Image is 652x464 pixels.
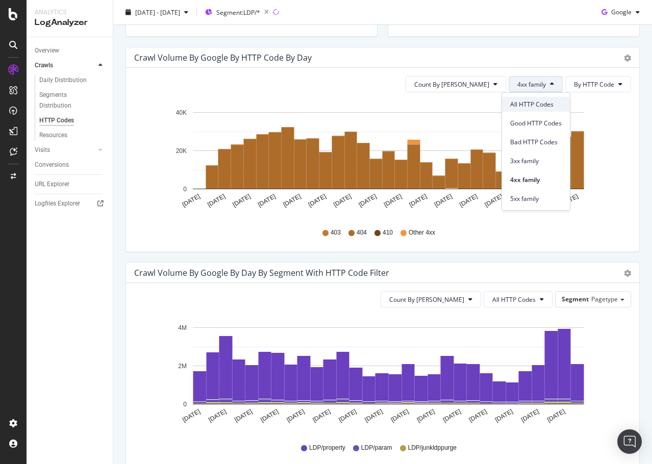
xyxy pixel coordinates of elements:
text: [DATE] [520,408,540,424]
div: HTTP Codes [39,115,74,126]
span: 5xx family [510,194,562,203]
span: 3xx family [510,157,562,166]
button: Count By [PERSON_NAME] [406,76,506,92]
text: [DATE] [468,408,488,424]
a: Logfiles Explorer [35,198,106,209]
text: [DATE] [484,193,504,209]
span: Segment: LDP/* [216,8,260,16]
div: gear [624,270,631,277]
button: Google [597,4,644,20]
span: 404 [357,228,367,237]
text: [DATE] [332,193,353,209]
text: 40K [176,109,187,116]
span: Segment [562,295,589,303]
span: All HTTP Codes [510,100,562,109]
div: Conversions [35,160,69,170]
span: 4xx family [517,80,546,89]
text: [DATE] [338,408,358,424]
text: 4M [178,324,187,331]
text: [DATE] [285,408,306,424]
text: [DATE] [282,193,302,209]
div: Logfiles Explorer [35,198,80,209]
div: gear [624,55,631,62]
div: Crawl Volume by google by Day by Segment with HTTP Code Filter [134,268,389,278]
div: Crawl Volume by google by HTTP Code by Day [134,53,312,63]
span: Count By Day [414,80,489,89]
text: [DATE] [408,193,429,209]
span: 403 [331,228,341,237]
text: 0 [183,186,187,193]
div: Analytics [35,8,105,17]
span: Count By Day [389,295,464,304]
button: 4xx family [509,76,563,92]
a: Crawls [35,60,95,71]
text: [DATE] [181,408,202,424]
a: HTTP Codes [39,115,106,126]
a: Resources [39,130,106,141]
text: [DATE] [416,408,436,424]
div: Segments Distribution [39,90,96,111]
span: Google [611,8,632,16]
text: [DATE] [259,408,280,424]
text: [DATE] [358,193,378,209]
text: [DATE] [207,408,228,424]
svg: A chart. [134,316,623,434]
text: 20K [176,147,187,154]
span: Pagetype [591,295,618,303]
button: Segment:LDP/* [201,4,273,20]
span: Good HTTP Codes [510,119,562,128]
span: All HTTP Codes [492,295,536,304]
button: [DATE] - [DATE] [121,4,192,20]
a: Overview [35,45,106,56]
button: Count By [PERSON_NAME] [381,291,481,307]
span: LDP/param [361,444,392,452]
div: LogAnalyzer [35,17,105,29]
span: By HTTP Code [574,80,614,89]
text: 2M [178,363,187,370]
div: Crawls [35,60,53,71]
text: [DATE] [383,193,403,209]
text: [DATE] [233,408,254,424]
text: [DATE] [232,193,252,209]
text: [DATE] [546,408,566,424]
text: [DATE] [442,408,462,424]
span: LDP/junkldppurge [408,444,457,452]
text: [DATE] [181,193,202,209]
text: [DATE] [494,408,514,424]
span: 4xx family [510,175,562,185]
span: [DATE] - [DATE] [135,8,180,16]
div: Overview [35,45,59,56]
div: URL Explorer [35,179,69,190]
a: Segments Distribution [39,90,106,111]
div: Open Intercom Messenger [617,429,642,454]
text: [DATE] [458,193,479,209]
span: 410 [383,228,393,237]
text: [DATE] [311,408,332,424]
a: Visits [35,145,95,156]
button: All HTTP Codes [484,291,553,307]
div: Resources [39,130,67,141]
text: [DATE] [390,408,410,424]
div: Visits [35,145,50,156]
a: URL Explorer [35,179,106,190]
div: Daily Distribution [39,75,87,86]
svg: A chart. [134,100,623,219]
text: [DATE] [206,193,227,209]
text: [DATE] [364,408,384,424]
span: Bad HTTP Codes [510,138,562,147]
button: By HTTP Code [565,76,631,92]
text: [DATE] [257,193,277,209]
a: Daily Distribution [39,75,106,86]
a: Conversions [35,160,106,170]
text: 0 [183,401,187,408]
text: [DATE] [433,193,454,209]
text: [DATE] [307,193,328,209]
span: Other 4xx [409,228,435,237]
span: LDP/property [309,444,345,452]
